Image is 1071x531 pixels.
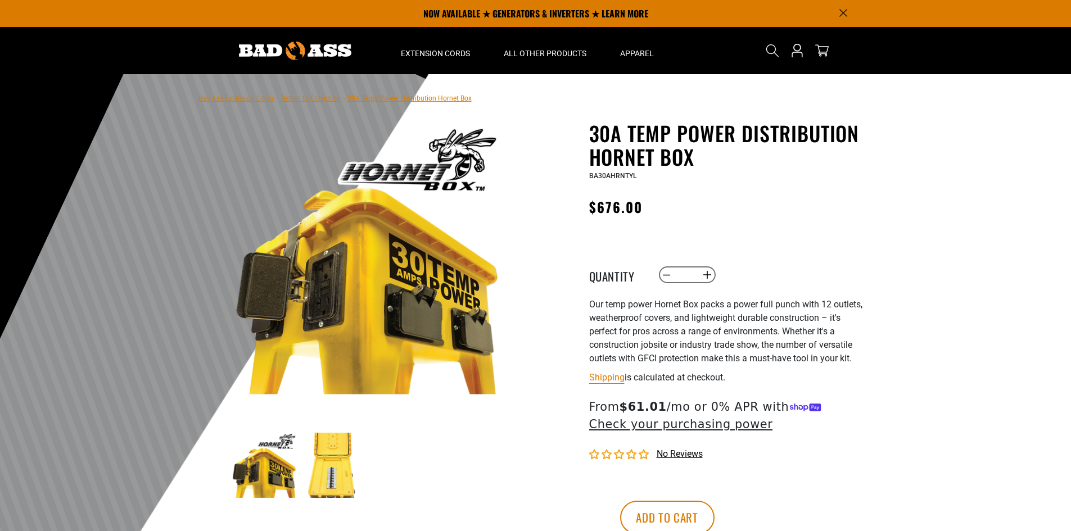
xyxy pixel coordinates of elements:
summary: All Other Products [487,27,603,74]
span: 0.00 stars [589,450,651,460]
summary: Apparel [603,27,671,74]
span: › [343,94,345,102]
a: Bad Ass Extension Cords [198,94,274,102]
label: Quantity [589,267,645,282]
span: Apparel [620,48,654,58]
span: BA30AHRNTYL [589,172,636,180]
span: All Other Products [504,48,586,58]
summary: Extension Cords [384,27,487,74]
h1: 30A Temp Power Distribution Hornet Box [589,121,865,169]
a: Shipping [589,372,625,383]
nav: breadcrumbs [198,91,472,105]
summary: Search [763,42,781,60]
span: No reviews [657,448,703,459]
a: Return to Collection [281,94,341,102]
span: › [277,94,279,102]
span: $676.00 [589,197,643,217]
span: Our temp power Hornet Box packs a power full punch with 12 outlets, weatherproof covers, and ligh... [589,299,862,364]
img: Bad Ass Extension Cords [239,42,351,60]
span: Extension Cords [401,48,470,58]
span: 30A Temp Power Distribution Hornet Box [347,94,472,102]
div: is calculated at checkout. [589,370,865,385]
